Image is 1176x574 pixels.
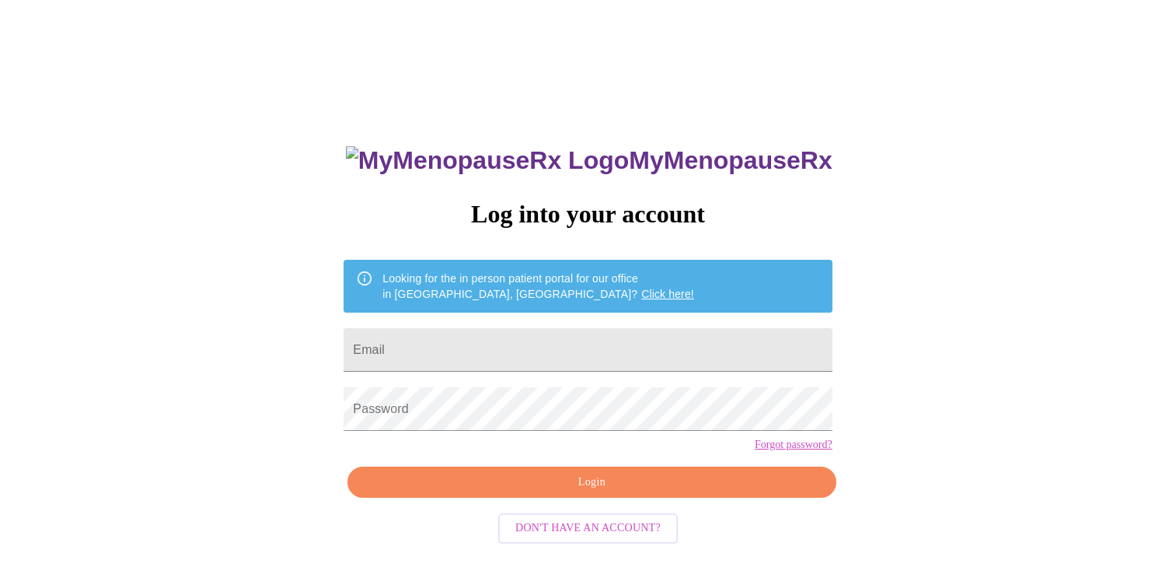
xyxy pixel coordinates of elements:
[494,520,682,534] a: Don't have an account?
[498,513,678,544] button: Don't have an account?
[382,264,694,308] div: Looking for the in person patient portal for our office in [GEOGRAPHIC_DATA], [GEOGRAPHIC_DATA]?
[365,473,818,492] span: Login
[346,146,629,175] img: MyMenopauseRx Logo
[344,200,832,229] h3: Log into your account
[755,439,832,451] a: Forgot password?
[347,467,836,499] button: Login
[346,146,832,175] h3: MyMenopauseRx
[641,288,694,300] a: Click here!
[515,519,661,538] span: Don't have an account?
